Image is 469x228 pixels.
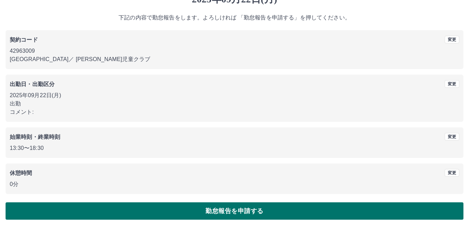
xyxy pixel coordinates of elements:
[10,55,459,64] p: [GEOGRAPHIC_DATA] ／ [PERSON_NAME]児童クラブ
[10,47,459,55] p: 42963009
[10,37,38,43] b: 契約コード
[10,91,459,100] p: 2025年09月22日(月)
[10,81,55,87] b: 出勤日・出勤区分
[10,100,459,108] p: 出勤
[10,144,459,152] p: 13:30 〜 18:30
[10,108,459,116] p: コメント:
[10,170,32,176] b: 休憩時間
[445,169,459,177] button: 変更
[6,202,463,220] button: 勤怠報告を申請する
[445,80,459,88] button: 変更
[445,133,459,141] button: 変更
[10,134,60,140] b: 始業時刻・終業時刻
[10,180,459,188] p: 0分
[445,36,459,43] button: 変更
[6,14,463,22] p: 下記の内容で勤怠報告をします。よろしければ 「勤怠報告を申請する」を押してください。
